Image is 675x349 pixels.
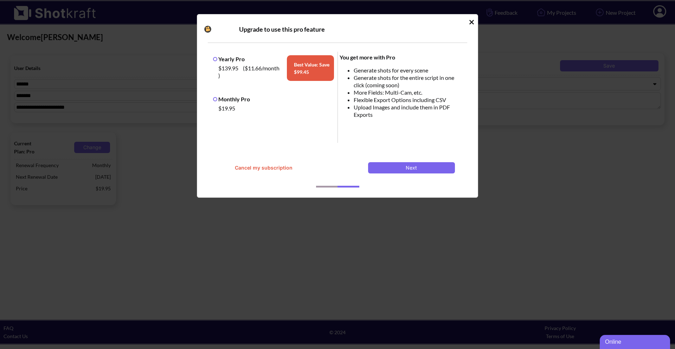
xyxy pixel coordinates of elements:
[213,56,245,62] label: Yearly Pro
[239,25,459,33] div: Upgrade to use this pro feature
[354,66,464,74] li: Generate shots for every scene
[218,65,279,79] span: ( $11.66 /month )
[340,53,464,61] div: You get more with Pro
[354,96,464,103] li: Flexible Export Options including CSV
[197,14,478,198] div: Idle Modal
[600,334,671,349] iframe: chat widget
[368,162,455,173] button: Next
[213,96,250,102] label: Monthly Pro
[354,74,464,89] li: Generate shots for the entire script in one click (coming soon)
[217,63,283,81] div: $139.95
[202,24,213,34] img: Camera Icon
[220,162,307,173] button: Cancel my subscription
[287,55,334,81] span: Best Value: Save $ 99.45
[354,103,464,118] li: Upload Images and include them in PDF Exports
[354,89,464,96] li: More Fields: Multi-Cam, etc.
[217,103,334,114] div: $19.95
